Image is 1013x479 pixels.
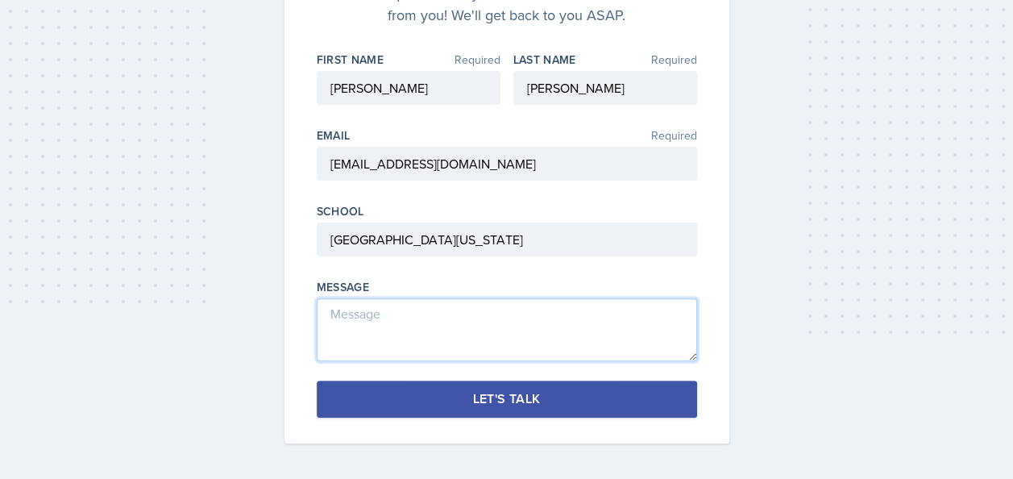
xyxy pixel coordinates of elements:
[651,130,697,141] span: Required
[317,279,369,295] label: Message
[455,54,500,65] span: Required
[317,203,364,219] label: School
[513,52,576,68] label: Last Name
[473,391,541,407] div: Let's Talk
[317,52,384,68] label: First Name
[317,381,697,418] button: Let's Talk
[317,127,351,144] label: Email
[317,223,697,256] input: School
[651,54,697,65] span: Required
[513,71,697,105] input: Last Name
[317,147,697,181] input: Email
[317,71,500,105] input: First Name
